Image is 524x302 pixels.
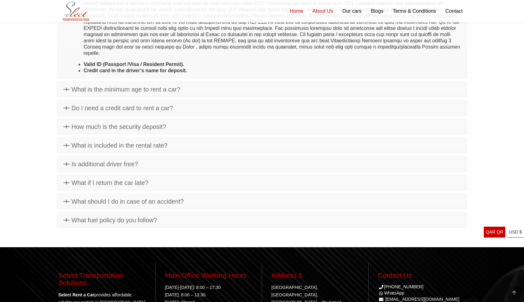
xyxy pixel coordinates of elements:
[385,297,459,302] a: [EMAIL_ADDRESS][DOMAIN_NAME]
[57,101,467,116] a: Do I need a credit card to rent a car?
[71,123,166,130] span: How much is the security deposit?
[378,272,466,279] h3: Contact Us
[378,284,424,289] a: [PHONE_NUMBER]
[57,82,467,97] a: What is the minimum age to rent a car?
[57,213,467,228] a: What fuel policy do you follow?
[484,227,505,238] a: QAR QR
[378,290,405,295] a: WhatsApp
[58,1,93,22] img: Select Rent a Car
[58,292,94,297] strong: Select Rent a Car
[271,272,359,279] h3: Address 1
[165,272,253,279] h3: Main Office Working Hours
[84,68,187,73] strong: Credit card in the driver’s name for deposit.
[71,217,157,224] span: What fuel policy do you follow?
[57,119,467,134] a: How much is the security deposit?
[71,161,138,168] span: Is additional driver free?
[58,272,146,287] h3: Select Transportation Solutions
[71,179,148,186] span: What if I return the car late?
[71,105,173,111] span: Do I need a credit card to rent a car?
[71,198,184,205] span: What should I do in case of an accident?
[71,142,167,149] span: What is included in the rental rate?
[71,86,180,93] span: What is the minimum age to rent a car?
[57,157,467,172] a: Is additional driver free?
[57,175,467,190] a: What if I return the car late?
[507,227,524,238] a: USD $
[57,194,467,209] a: What should I do in case of an accident?
[57,138,467,153] a: What is included in the rental rate?
[84,62,184,67] strong: Valid ID (Passport /Visa / Resident Permit).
